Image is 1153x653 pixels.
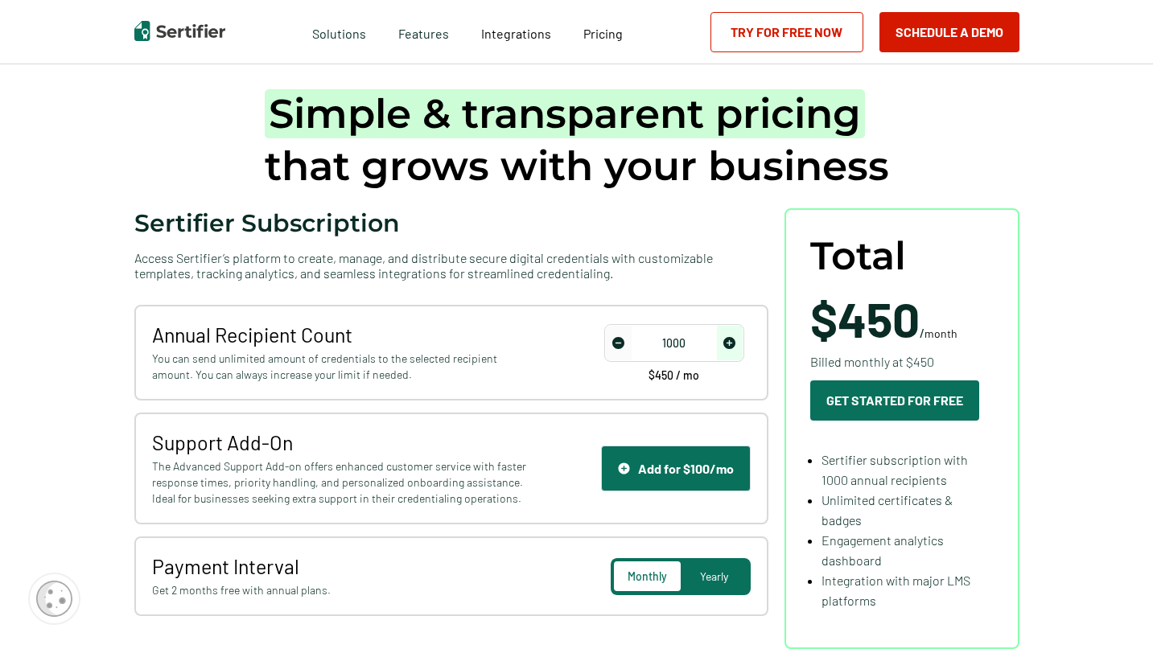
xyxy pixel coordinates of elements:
[134,250,768,281] span: Access Sertifier’s platform to create, manage, and distribute secure digital credentials with cus...
[700,569,728,583] span: Yearly
[265,88,889,192] h1: that grows with your business
[879,12,1019,52] button: Schedule a Demo
[152,582,531,598] span: Get 2 months free with annual plans.
[152,430,531,454] span: Support Add-On
[822,532,944,568] span: Engagement analytics dashboard
[822,573,970,608] span: Integration with major LMS platforms
[481,26,551,41] span: Integrations
[618,462,630,474] img: Support Icon
[152,554,531,578] span: Payment Interval
[601,446,751,491] button: Support IconAdd for $100/mo
[810,380,979,421] button: Get Started For Free
[606,326,632,360] span: decrease number
[822,492,953,528] span: Unlimited certificates & badges
[810,351,934,372] span: Billed monthly at $450
[583,26,623,41] span: Pricing
[265,89,865,138] span: Simple & transparent pricing
[924,326,957,340] span: month
[717,326,743,360] span: increase number
[810,294,957,343] span: /
[134,208,400,238] span: Sertifier Subscription
[134,21,225,41] img: Sertifier | Digital Credentialing Platform
[583,22,623,42] a: Pricing
[612,337,624,349] img: Decrease Icon
[649,370,699,381] span: $450 / mo
[312,22,366,42] span: Solutions
[810,234,906,278] span: Total
[152,322,531,347] span: Annual Recipient Count
[398,22,449,42] span: Features
[810,290,920,347] span: $450
[822,452,968,487] span: Sertifier subscription with 1000 annual recipients
[152,458,531,507] span: The Advanced Support Add-on offers enhanced customer service with faster response times, priority...
[710,12,863,52] a: Try for Free Now
[628,569,667,583] span: Monthly
[152,351,531,383] span: You can send unlimited amount of credentials to the selected recipient amount. You can always inc...
[723,337,735,349] img: Increase Icon
[1073,576,1153,653] iframe: Chat Widget
[618,461,734,476] div: Add for $100/mo
[481,22,551,42] a: Integrations
[36,581,72,617] img: Cookie Popup Icon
